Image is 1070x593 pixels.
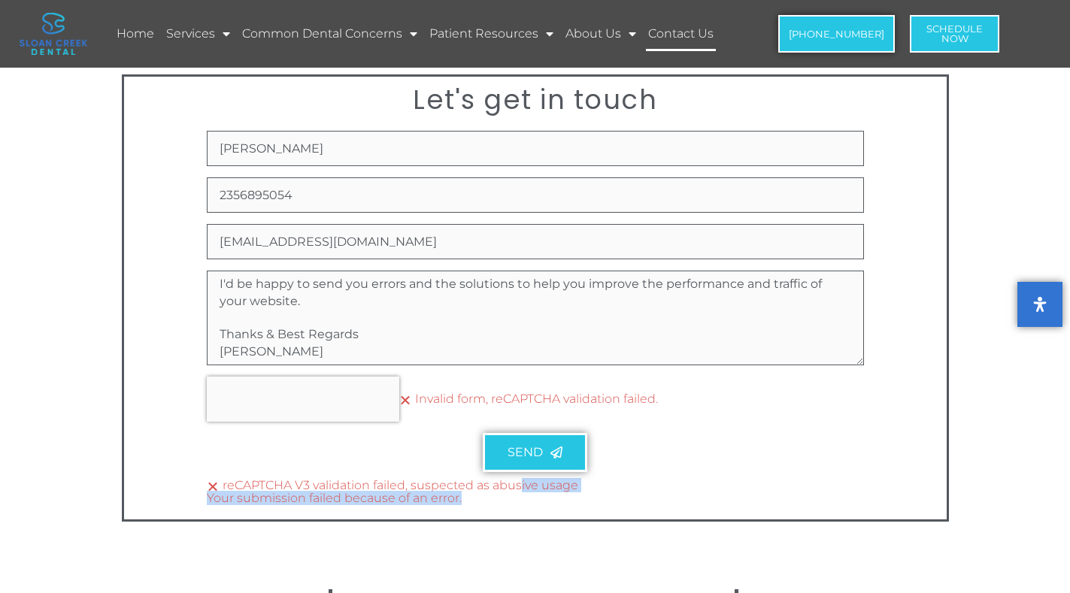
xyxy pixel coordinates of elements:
[1017,282,1062,327] button: Open Accessibility Panel
[207,131,864,504] form: New Form
[910,15,999,53] a: ScheduleNow
[926,24,983,44] span: Schedule Now
[114,17,156,51] a: Home
[207,224,864,259] input: Email
[399,393,658,406] span: Invalid form, reCAPTCHA validation failed.
[427,17,556,51] a: Patient Resources
[114,17,734,51] nav: Menu
[207,177,864,213] input: Only numbers and phone characters (#, -, *, etc) are accepted.
[789,29,884,39] span: [PHONE_NUMBER]
[207,131,864,166] input: Full Name
[508,446,543,458] span: Send
[132,84,939,116] h2: Let's get in touch
[240,17,420,51] a: Common Dental Concerns
[778,15,895,53] a: [PHONE_NUMBER]
[563,17,638,51] a: About Us
[164,17,232,51] a: Services
[207,377,399,422] iframe: reCAPTCHA
[20,13,87,55] img: logo
[483,433,587,472] button: Send
[207,480,864,504] div: reCAPTCHA V3 validation failed, suspected as abusive usage Your submission failed because of an e...
[646,17,716,51] a: Contact Us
